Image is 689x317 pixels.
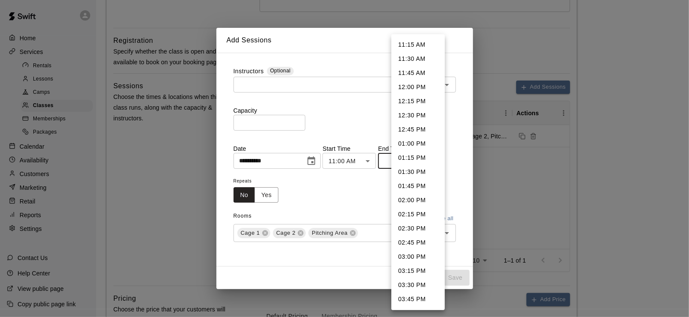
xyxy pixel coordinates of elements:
[391,108,445,123] li: 12:30 PM
[391,165,445,179] li: 01:30 PM
[391,193,445,207] li: 02:00 PM
[391,123,445,137] li: 12:45 PM
[391,236,445,250] li: 02:45 PM
[391,52,445,66] li: 11:30 AM
[391,179,445,193] li: 01:45 PM
[391,292,445,306] li: 03:45 PM
[391,250,445,264] li: 03:00 PM
[391,38,445,52] li: 11:15 AM
[391,137,445,151] li: 01:00 PM
[391,94,445,108] li: 12:15 PM
[391,66,445,80] li: 11:45 AM
[391,278,445,292] li: 03:30 PM
[391,80,445,94] li: 12:00 PM
[391,221,445,236] li: 02:30 PM
[391,151,445,165] li: 01:15 PM
[391,207,445,221] li: 02:15 PM
[391,264,445,278] li: 03:15 PM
